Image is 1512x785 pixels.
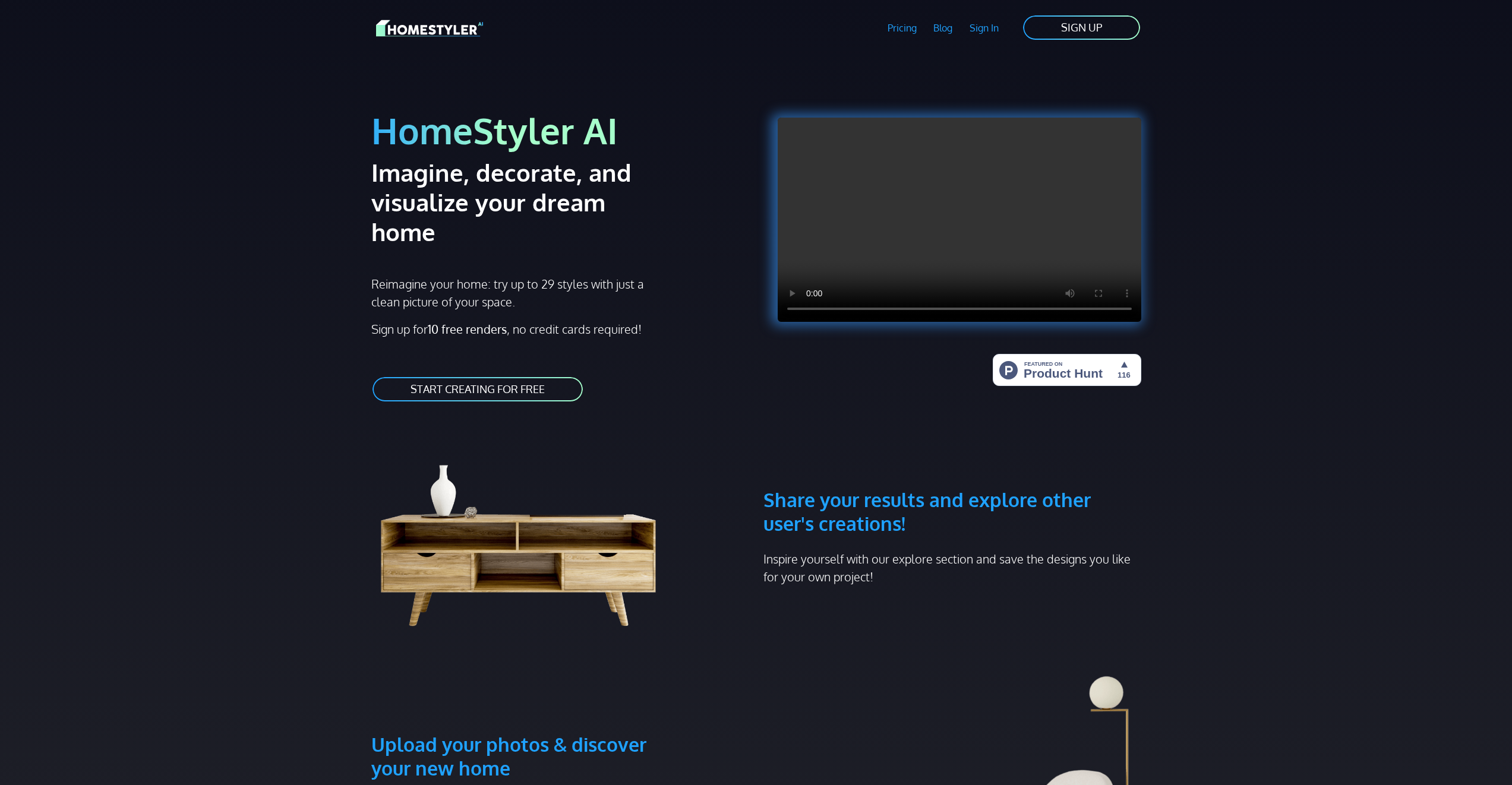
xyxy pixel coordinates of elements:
a: Blog [925,14,961,42]
img: HomeStyler AI logo [376,18,483,39]
h3: Share your results and explore other user's creations! [763,431,1141,536]
a: Sign In [961,14,1008,42]
a: START CREATING FOR FREE [371,376,584,403]
a: Pricing [879,14,925,42]
h1: HomeStyler AI [371,108,749,153]
img: living room cabinet [371,431,684,633]
h2: Imagine, decorate, and visualize your dream home [371,157,674,246]
strong: 10 free renders [428,321,507,337]
p: Sign up for , no credit cards required! [371,320,749,338]
p: Inspire yourself with our explore section and save the designs you like for your own project! [763,550,1141,585]
img: HomeStyler AI - Interior Design Made Easy: One Click to Your Dream Home | Product Hunt [993,354,1141,386]
h3: Upload your photos & discover your new home [371,676,684,780]
p: Reimagine your home: try up to 29 styles with just a clean picture of your space. [371,275,655,311]
a: SIGN UP [1022,14,1141,41]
